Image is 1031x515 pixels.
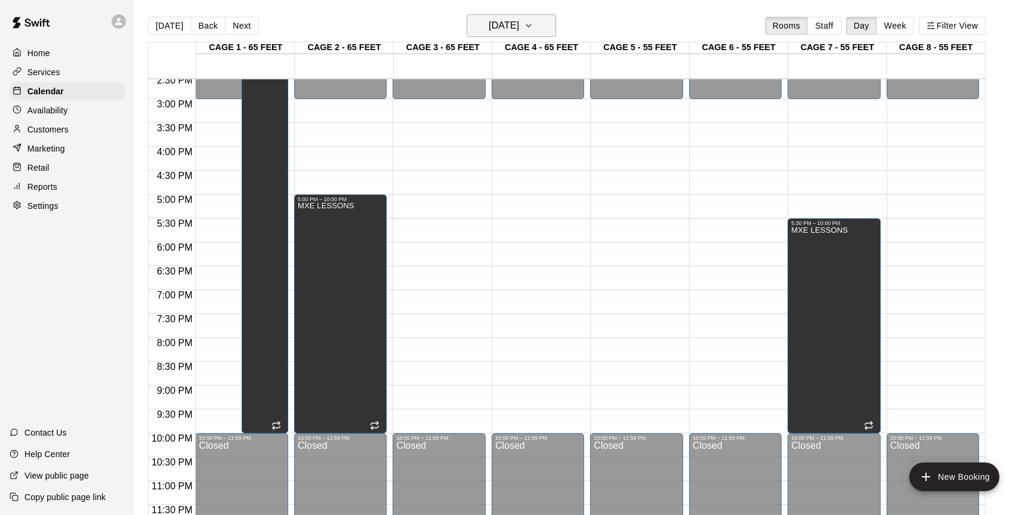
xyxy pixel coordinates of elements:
[10,101,125,119] a: Availability
[149,433,195,443] span: 10:00 PM
[154,386,196,396] span: 9:00 PM
[765,17,808,35] button: Rooms
[154,409,196,420] span: 9:30 PM
[807,17,841,35] button: Staff
[10,197,125,215] a: Settings
[492,42,591,54] div: CAGE 4 - 65 FEET
[27,162,50,174] p: Retail
[909,462,999,491] button: add
[394,42,492,54] div: CAGE 3 - 65 FEET
[298,435,383,441] div: 10:00 PM – 11:59 PM
[788,218,880,433] div: 5:30 PM – 10:00 PM: MXE LESSONS
[10,178,125,196] a: Reports
[876,17,914,35] button: Week
[24,491,106,503] p: Copy public page link
[864,421,873,430] span: Recurring event
[27,66,60,78] p: Services
[887,42,985,54] div: CAGE 8 - 55 FEET
[271,421,281,430] span: Recurring event
[10,121,125,138] a: Customers
[27,181,57,193] p: Reports
[242,51,288,433] div: 2:00 PM – 10:00 PM: MXE LESSONS
[148,17,191,35] button: [DATE]
[788,42,887,54] div: CAGE 7 - 55 FEET
[27,47,50,59] p: Home
[154,171,196,181] span: 4:30 PM
[295,42,393,54] div: CAGE 2 - 65 FEET
[27,200,58,212] p: Settings
[690,42,788,54] div: CAGE 6 - 55 FEET
[199,435,284,441] div: 10:00 PM – 11:59 PM
[154,362,196,372] span: 8:30 PM
[10,63,125,81] a: Services
[890,435,976,441] div: 10:00 PM – 11:59 PM
[196,42,295,54] div: CAGE 1 - 65 FEET
[10,159,125,177] a: Retail
[27,124,69,135] p: Customers
[396,435,481,441] div: 10:00 PM – 11:59 PM
[149,505,195,515] span: 11:30 PM
[27,104,68,116] p: Availability
[370,421,379,430] span: Recurring event
[489,17,519,34] h6: [DATE]
[154,242,196,252] span: 6:00 PM
[919,17,986,35] button: Filter View
[791,220,876,226] div: 5:30 PM – 10:00 PM
[10,44,125,62] a: Home
[225,17,258,35] button: Next
[594,435,679,441] div: 10:00 PM – 11:59 PM
[693,435,778,441] div: 10:00 PM – 11:59 PM
[24,427,67,439] p: Contact Us
[467,14,556,37] button: [DATE]
[149,457,195,467] span: 10:30 PM
[846,17,877,35] button: Day
[154,290,196,300] span: 7:00 PM
[154,218,196,229] span: 5:30 PM
[24,470,89,482] p: View public page
[24,448,70,460] p: Help Center
[154,195,196,205] span: 5:00 PM
[27,143,65,155] p: Marketing
[154,266,196,276] span: 6:30 PM
[154,75,196,85] span: 2:30 PM
[149,481,195,491] span: 11:00 PM
[27,85,64,97] p: Calendar
[190,17,226,35] button: Back
[154,338,196,348] span: 8:00 PM
[154,314,196,324] span: 7:30 PM
[294,195,387,433] div: 5:00 PM – 10:00 PM: MXE LESSONS
[154,147,196,157] span: 4:00 PM
[495,435,581,441] div: 10:00 PM – 11:59 PM
[791,435,876,441] div: 10:00 PM – 11:59 PM
[10,140,125,158] a: Marketing
[154,99,196,109] span: 3:00 PM
[154,123,196,133] span: 3:30 PM
[10,82,125,100] a: Calendar
[298,196,383,202] div: 5:00 PM – 10:00 PM
[591,42,689,54] div: CAGE 5 - 55 FEET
